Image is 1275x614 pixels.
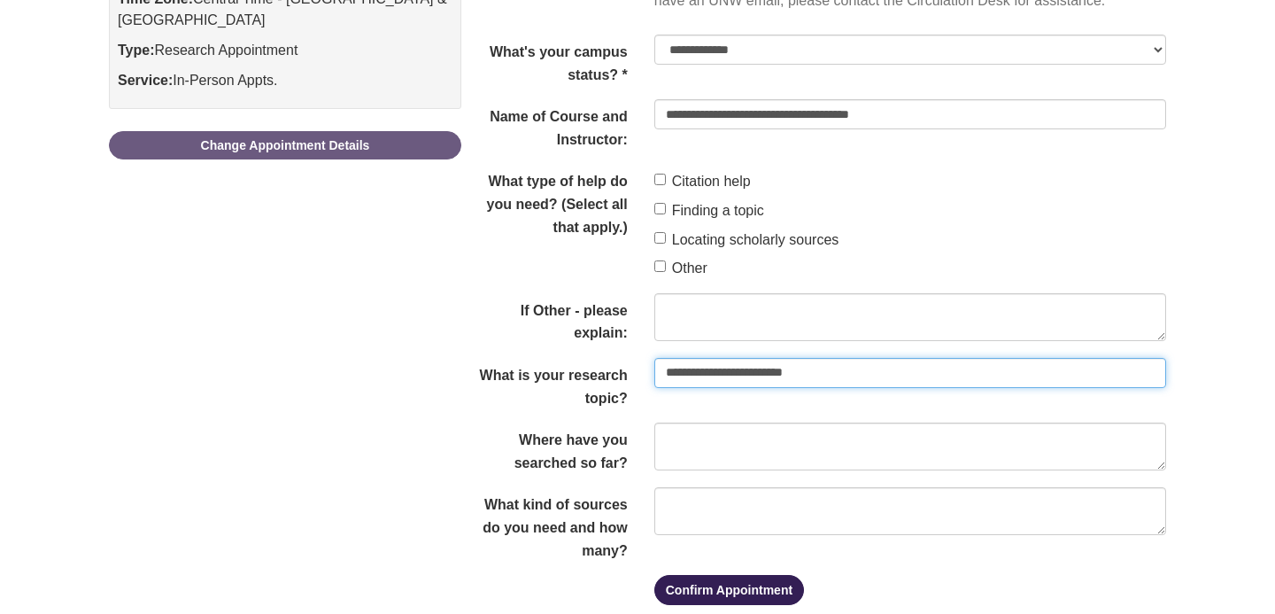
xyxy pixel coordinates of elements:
[654,232,666,244] input: Locating scholarly sources
[654,575,804,605] button: Confirm Appointment
[118,40,452,61] p: Research Appointment
[654,170,751,193] label: Citation help
[654,174,666,185] input: Citation help
[654,229,839,252] label: Locating scholarly sources
[118,43,154,58] strong: Type:
[461,35,641,86] label: What's your campus status? *
[654,203,666,214] input: Finding a topic
[118,70,452,91] p: In-Person Appts.
[118,73,173,88] strong: Service:
[654,260,666,272] input: Other
[461,293,641,345] label: If Other - please explain:
[654,199,764,222] label: Finding a topic
[654,257,707,280] label: Other
[109,131,461,159] a: Change Appointment Details
[461,164,641,238] legend: What type of help do you need? (Select all that apply.)
[461,358,641,409] label: What is your research topic?
[461,423,641,474] label: Where have you searched so far?
[461,487,641,562] label: What kind of sources do you need and how many?
[461,99,641,151] label: Name of Course and Instructor:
